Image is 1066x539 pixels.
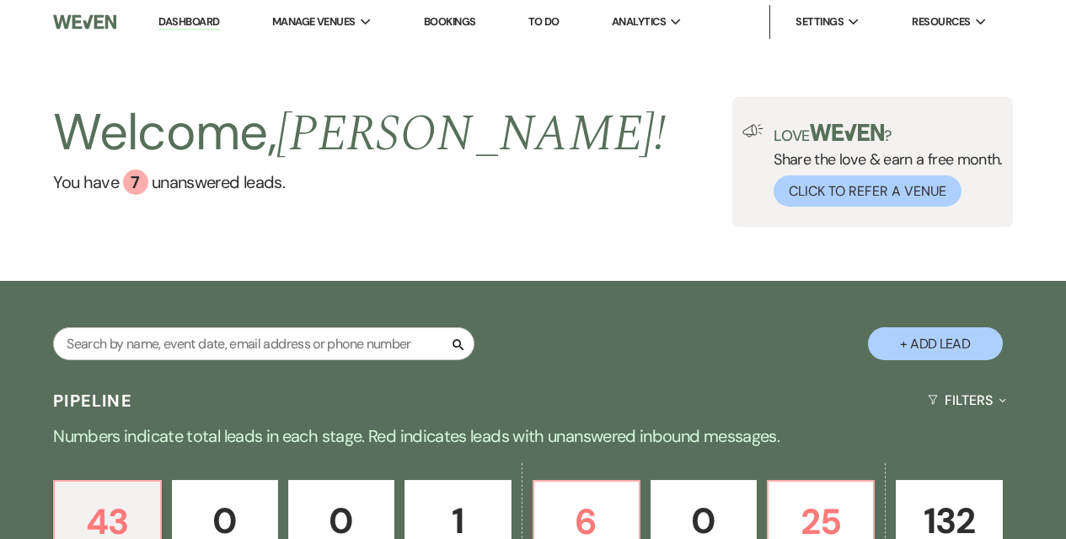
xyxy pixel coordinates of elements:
span: [PERSON_NAME] ! [276,95,666,173]
button: + Add Lead [868,327,1003,360]
button: Click to Refer a Venue [774,175,962,207]
button: Filters [921,378,1013,423]
a: Dashboard [158,14,219,30]
span: Manage Venues [272,13,356,30]
span: Resources [912,13,970,30]
h2: Welcome, [53,97,666,170]
span: Analytics [612,13,666,30]
a: Bookings [424,14,476,29]
p: Love ? [774,124,1003,143]
div: Share the love & earn a free month. [763,124,1003,207]
a: You have 7 unanswered leads. [53,170,666,195]
div: 7 [123,170,148,195]
img: weven-logo-green.svg [810,124,885,141]
input: Search by name, event date, email address or phone number [53,327,474,360]
a: To Do [528,14,560,29]
img: Weven Logo [53,4,115,40]
img: loud-speaker-illustration.svg [742,124,763,137]
span: Settings [795,13,844,30]
h3: Pipeline [53,389,132,412]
